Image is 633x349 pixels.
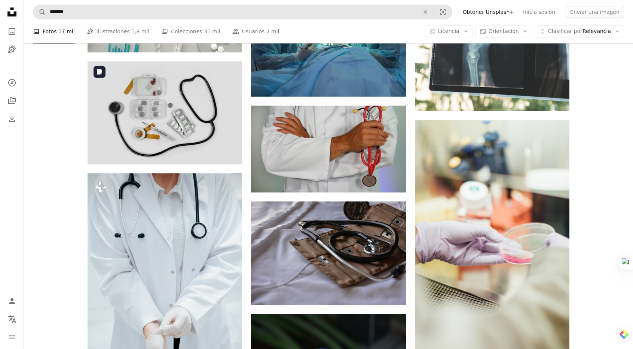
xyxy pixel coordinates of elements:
[548,28,582,34] span: Clasificar por
[88,286,242,293] a: un médico con bata blanca y guantes blancos
[415,233,569,240] a: person holding round clear container
[266,27,279,36] span: 2 mil
[251,249,406,256] a: Estetoscopio negro con estuche de cuero marrón
[88,109,242,116] a: Auriculares blancos y negros sobre textil blanco
[434,5,452,19] button: Búsqueda visual
[4,312,19,327] button: Idioma
[438,28,459,34] span: Licencia
[4,111,19,126] a: Historial de descargas
[33,5,46,19] button: Buscar en Unsplash
[251,201,406,304] img: Estetoscopio negro con estuche de cuero marrón
[535,25,624,37] button: Clasificar porRelevancia
[232,19,279,43] a: Usuarios 2 mil
[88,61,242,164] img: Auriculares blancos y negros sobre textil blanco
[87,19,150,43] a: Ilustraciones 1,8 mil
[33,4,452,19] form: Encuentra imágenes en todo el sitio
[4,93,19,108] a: Colecciones
[4,294,19,309] a: Iniciar sesión / Registrarse
[566,6,624,18] button: Enviar una imagen
[4,42,19,57] a: Ilustraciones
[548,28,611,35] span: Relevancia
[425,25,473,37] button: Licencia
[475,25,532,37] button: Orientación
[131,27,149,36] span: 1,8 mil
[417,5,434,19] button: Borrar
[489,28,519,34] span: Orientación
[251,146,406,152] a: Médico sosteniendo un estetoscopio rojo
[4,4,19,21] a: Inicio — Unsplash
[4,330,19,345] button: Menú
[4,24,19,39] a: Fotos
[204,27,220,36] span: 31 mil
[4,75,19,90] a: Explorar
[458,6,519,18] a: Obtener Unsplash+
[519,6,560,18] a: Inicia sesión
[251,106,406,192] img: Médico sosteniendo un estetoscopio rojo
[161,19,220,43] a: Colecciones 31 mil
